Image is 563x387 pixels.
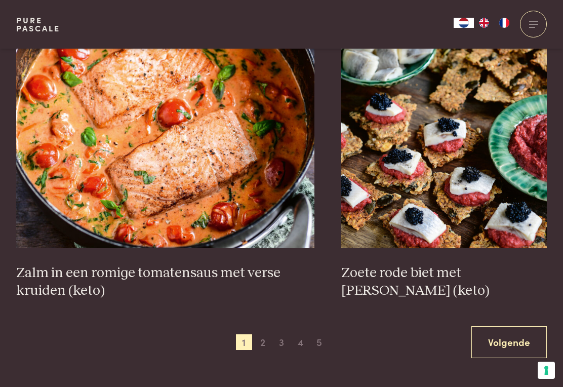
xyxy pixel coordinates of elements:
img: Zoete rode biet met zure haring (keto) [341,46,547,248]
span: 5 [311,334,327,351]
a: EN [474,18,494,28]
ul: Language list [474,18,514,28]
span: 1 [236,334,252,351]
div: Language [454,18,474,28]
span: 4 [292,334,308,351]
a: FR [494,18,514,28]
h3: Zalm in een romige tomatensaus met verse kruiden (keto) [16,264,314,299]
span: 3 [273,334,290,351]
a: Volgende [471,326,547,358]
a: PurePascale [16,16,60,32]
aside: Language selected: Nederlands [454,18,514,28]
h3: Zoete rode biet met [PERSON_NAME] (keto) [341,264,547,299]
a: Zalm in een romige tomatensaus met verse kruiden (keto) Zalm in een romige tomatensaus met verse ... [16,46,314,299]
a: NL [454,18,474,28]
a: Zoete rode biet met zure haring (keto) Zoete rode biet met [PERSON_NAME] (keto) [341,46,547,299]
img: Zalm in een romige tomatensaus met verse kruiden (keto) [16,46,314,248]
button: Uw voorkeuren voor toestemming voor trackingtechnologieën [538,362,555,379]
span: 2 [255,334,271,351]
